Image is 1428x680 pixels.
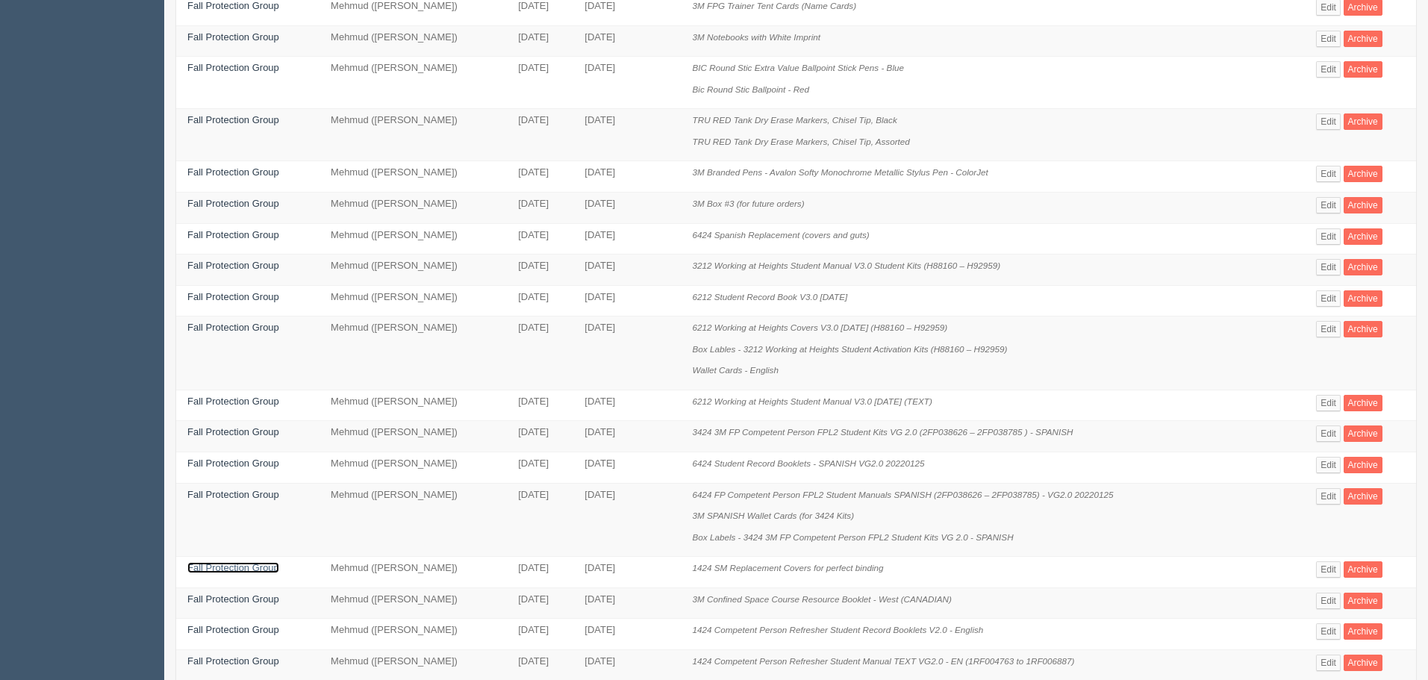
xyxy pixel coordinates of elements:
[507,316,573,390] td: [DATE]
[1344,623,1382,640] a: Archive
[187,260,279,271] a: Fall Protection Group
[693,532,1014,542] i: Box Labels - 3424 3M FP Competent Person FPL2 Student Kits VG 2.0 - SPANISH
[573,452,681,484] td: [DATE]
[1316,623,1341,640] a: Edit
[693,292,848,302] i: 6212 Student Record Book V3.0 [DATE]
[319,619,507,650] td: Mehmud ([PERSON_NAME])
[319,390,507,421] td: Mehmud ([PERSON_NAME])
[693,137,910,146] i: TRU RED Tank Dry Erase Markers, Chisel Tip, Assorted
[319,109,507,161] td: Mehmud ([PERSON_NAME])
[1344,655,1382,671] a: Archive
[573,57,681,109] td: [DATE]
[507,25,573,57] td: [DATE]
[1316,593,1341,609] a: Edit
[507,619,573,650] td: [DATE]
[1316,61,1341,78] a: Edit
[187,655,279,667] a: Fall Protection Group
[1344,290,1382,307] a: Archive
[1316,561,1341,578] a: Edit
[187,291,279,302] a: Fall Protection Group
[319,255,507,286] td: Mehmud ([PERSON_NAME])
[1344,166,1382,182] a: Archive
[573,25,681,57] td: [DATE]
[507,390,573,421] td: [DATE]
[507,483,573,557] td: [DATE]
[1316,655,1341,671] a: Edit
[507,587,573,619] td: [DATE]
[1316,31,1341,47] a: Edit
[319,587,507,619] td: Mehmud ([PERSON_NAME])
[187,166,279,178] a: Fall Protection Group
[319,421,507,452] td: Mehmud ([PERSON_NAME])
[693,167,988,177] i: 3M Branded Pens - Avalon Softy Monochrome Metallic Stylus Pen - ColorJet
[1316,488,1341,505] a: Edit
[573,285,681,316] td: [DATE]
[693,656,1075,666] i: 1424 Competent Person Refresher Student Manual TEXT VG2.0 - EN (1RF004763 to 1RF006887)
[187,489,279,500] a: Fall Protection Group
[1344,31,1382,47] a: Archive
[187,562,279,573] a: Fall Protection Group
[693,396,932,406] i: 6212 Working at Heights Student Manual V3.0 [DATE] (TEXT)
[1316,425,1341,442] a: Edit
[693,1,857,10] i: 3M FPG Trainer Tent Cards (Name Cards)
[187,426,279,437] a: Fall Protection Group
[507,161,573,193] td: [DATE]
[693,490,1114,499] i: 6424 FP Competent Person FPL2 Student Manuals SPANISH (2FP038626 – 2FP038785) - VG2.0 20220125
[573,223,681,255] td: [DATE]
[573,161,681,193] td: [DATE]
[319,161,507,193] td: Mehmud ([PERSON_NAME])
[693,594,952,604] i: 3M Confined Space Course Resource Booklet - West (CANADIAN)
[187,114,279,125] a: Fall Protection Group
[573,316,681,390] td: [DATE]
[507,557,573,588] td: [DATE]
[573,619,681,650] td: [DATE]
[319,223,507,255] td: Mehmud ([PERSON_NAME])
[573,109,681,161] td: [DATE]
[507,109,573,161] td: [DATE]
[187,229,279,240] a: Fall Protection Group
[573,390,681,421] td: [DATE]
[319,483,507,557] td: Mehmud ([PERSON_NAME])
[507,223,573,255] td: [DATE]
[1344,259,1382,275] a: Archive
[187,396,279,407] a: Fall Protection Group
[693,32,820,42] i: 3M Notebooks with White Imprint
[319,285,507,316] td: Mehmud ([PERSON_NAME])
[1344,197,1382,213] a: Archive
[319,557,507,588] td: Mehmud ([PERSON_NAME])
[693,199,805,208] i: 3M Box #3 (for future orders)
[693,115,897,125] i: TRU RED Tank Dry Erase Markers, Chisel Tip, Black
[187,31,279,43] a: Fall Protection Group
[693,511,855,520] i: 3M SPANISH Wallet Cards (for 3424 Kits)
[1316,259,1341,275] a: Edit
[1344,457,1382,473] a: Archive
[693,458,925,468] i: 6424 Student Record Booklets - SPANISH VG2.0 20220125
[319,192,507,223] td: Mehmud ([PERSON_NAME])
[1316,290,1341,307] a: Edit
[573,421,681,452] td: [DATE]
[507,192,573,223] td: [DATE]
[1316,228,1341,245] a: Edit
[187,322,279,333] a: Fall Protection Group
[1316,321,1341,337] a: Edit
[693,563,884,573] i: 1424 SM Replacement Covers for perfect binding
[507,421,573,452] td: [DATE]
[319,316,507,390] td: Mehmud ([PERSON_NAME])
[1316,113,1341,130] a: Edit
[507,57,573,109] td: [DATE]
[1344,321,1382,337] a: Archive
[319,452,507,484] td: Mehmud ([PERSON_NAME])
[1344,425,1382,442] a: Archive
[319,57,507,109] td: Mehmud ([PERSON_NAME])
[319,25,507,57] td: Mehmud ([PERSON_NAME])
[507,255,573,286] td: [DATE]
[693,344,1008,354] i: Box Lables - 3212 Working at Heights Student Activation Kits (H88160 – H92959)
[1344,61,1382,78] a: Archive
[573,557,681,588] td: [DATE]
[187,62,279,73] a: Fall Protection Group
[1344,561,1382,578] a: Archive
[187,198,279,209] a: Fall Protection Group
[507,285,573,316] td: [DATE]
[1344,488,1382,505] a: Archive
[693,427,1073,437] i: 3424 3M FP Competent Person FPL2 Student Kits VG 2.0 (2FP038626 – 2FP038785 ) - SPANISH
